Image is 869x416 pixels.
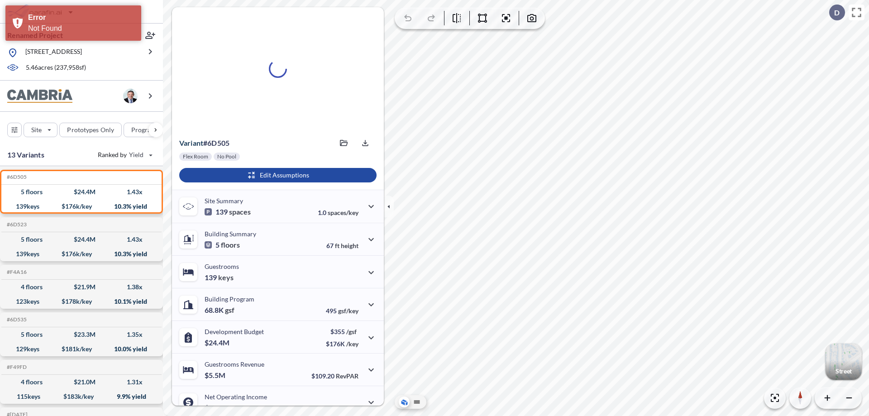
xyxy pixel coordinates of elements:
p: Guestrooms Revenue [205,360,264,368]
span: spaces/key [328,209,358,216]
p: Net Operating Income [205,393,267,401]
p: # 6d505 [179,139,229,148]
h5: Click to copy the code [5,364,27,370]
p: Development Budget [205,328,264,335]
span: ft [335,242,339,249]
p: Prototypes Only [67,125,114,134]
p: $5.5M [205,371,227,380]
p: Street [836,368,852,375]
p: 45.0% [320,405,358,412]
span: margin [339,405,358,412]
p: 139 [205,273,234,282]
p: $24.4M [205,338,231,347]
p: Site Summary [205,197,243,205]
button: Prototypes Only [59,123,122,137]
span: floors [221,240,240,249]
p: Flex Room [183,153,208,160]
span: /key [346,340,358,348]
p: 139 [205,207,251,216]
span: height [341,242,358,249]
p: [STREET_ADDRESS] [25,47,82,58]
p: Building Program [205,295,254,303]
p: 68.8K [205,306,234,315]
div: Error [28,12,134,23]
p: Building Summary [205,230,256,238]
p: $2.5M [205,403,227,412]
div: Not Found [28,23,134,34]
p: 495 [326,307,358,315]
span: RevPAR [336,372,358,380]
button: Site [24,123,57,137]
span: gsf/key [338,307,358,315]
p: Guestrooms [205,263,239,270]
h5: Click to copy the code [5,316,27,323]
button: Aerial View [399,397,410,407]
p: No Pool [217,153,236,160]
p: 67 [326,242,358,249]
p: 1.0 [318,209,358,216]
button: Switcher ImageStreet [826,344,862,380]
button: Site Plan [411,397,422,407]
p: $109.20 [311,372,358,380]
p: 5 [205,240,240,249]
button: Ranked by Yield [91,148,158,162]
span: Variant [179,139,203,147]
span: keys [218,273,234,282]
img: user logo [123,89,138,103]
h5: Click to copy the code [5,269,27,275]
p: Edit Assumptions [260,171,309,180]
p: 5.46 acres ( 237,958 sf) [26,63,86,73]
span: spaces [229,207,251,216]
p: Site [31,125,42,134]
p: $176K [326,340,358,348]
span: Yield [129,150,144,159]
h5: Click to copy the code [5,221,27,228]
p: $355 [326,328,358,335]
span: /gsf [346,328,357,335]
p: Program [131,125,157,134]
p: D [834,9,840,17]
img: BrandImage [7,89,72,103]
span: gsf [225,306,234,315]
h5: Click to copy the code [5,174,27,180]
button: Edit Assumptions [179,168,377,182]
p: 13 Variants [7,149,44,160]
button: Program [124,123,172,137]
